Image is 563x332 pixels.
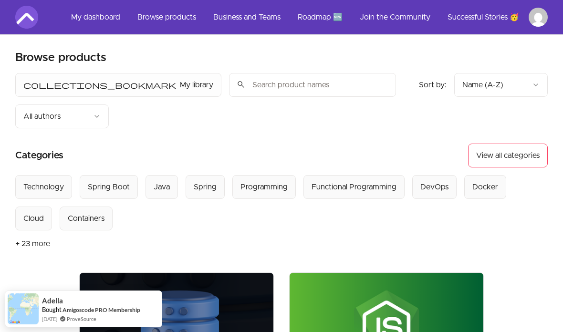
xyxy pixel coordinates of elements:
[15,104,109,128] button: Filter by author
[352,6,438,29] a: Join the Community
[63,6,128,29] a: My dashboard
[15,73,221,97] button: Filter by My library
[23,181,64,193] div: Technology
[130,6,204,29] a: Browse products
[529,8,548,27] img: Profile image for benita
[42,297,63,305] span: Adella
[237,78,245,91] span: search
[194,181,217,193] div: Spring
[42,315,57,323] span: [DATE]
[42,306,62,313] span: Bought
[290,6,350,29] a: Roadmap 🆕
[229,73,396,97] input: Search product names
[420,181,448,193] div: DevOps
[8,293,39,324] img: provesource social proof notification image
[23,213,44,224] div: Cloud
[63,306,140,314] a: Amigoscode PRO Membership
[15,230,50,257] button: + 23 more
[67,315,96,323] a: ProveSource
[23,79,176,91] span: collections_bookmark
[468,144,548,167] button: View all categories
[312,181,396,193] div: Functional Programming
[206,6,288,29] a: Business and Teams
[440,6,527,29] a: Successful Stories 🥳
[15,6,38,29] img: Amigoscode logo
[454,73,548,97] button: Product sort options
[63,6,548,29] nav: Main
[15,50,106,65] h2: Browse products
[419,81,447,89] span: Sort by:
[15,144,63,167] h2: Categories
[68,213,104,224] div: Containers
[88,181,130,193] div: Spring Boot
[472,181,498,193] div: Docker
[240,181,288,193] div: Programming
[154,181,170,193] div: Java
